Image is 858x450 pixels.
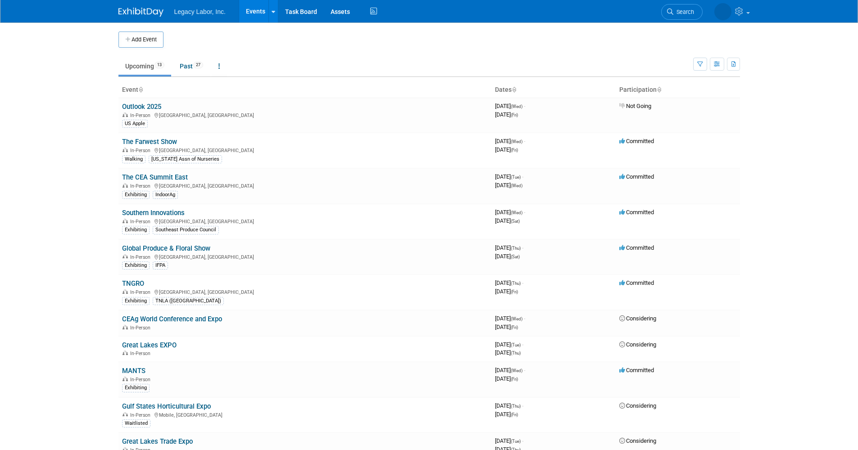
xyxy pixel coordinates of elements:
img: In-Person Event [123,325,128,329]
span: [DATE] [495,138,525,144]
span: [DATE] [495,253,520,260]
span: Considering [619,341,656,348]
span: (Thu) [511,281,521,286]
span: Considering [619,437,656,444]
span: (Sat) [511,254,520,259]
span: - [522,279,523,286]
div: Exhibiting [122,226,150,234]
div: [GEOGRAPHIC_DATA], [GEOGRAPHIC_DATA] [122,182,488,189]
a: Global Produce & Floral Show [122,244,210,252]
a: The CEA Summit East [122,173,188,181]
span: In-Person [130,351,153,356]
a: Great Lakes EXPO [122,341,177,349]
img: In-Person Event [123,183,128,188]
span: Not Going [619,103,651,109]
div: TNLA ([GEOGRAPHIC_DATA]) [153,297,224,305]
span: Committed [619,209,654,216]
span: - [524,315,525,322]
span: (Fri) [511,377,518,382]
div: Exhibiting [122,261,150,270]
span: In-Person [130,325,153,331]
a: The Farwest Show [122,138,177,146]
span: [DATE] [495,182,522,189]
span: [DATE] [495,217,520,224]
a: CEAg World Conference and Expo [122,315,222,323]
span: [DATE] [495,349,521,356]
span: (Thu) [511,246,521,251]
span: (Wed) [511,139,522,144]
span: - [522,437,523,444]
span: [DATE] [495,173,523,180]
span: [DATE] [495,324,518,330]
span: (Wed) [511,104,522,109]
span: Committed [619,173,654,180]
span: (Tue) [511,175,521,180]
span: (Fri) [511,148,518,153]
span: - [522,173,523,180]
img: In-Person Event [123,377,128,381]
span: [DATE] [495,111,518,118]
span: (Fri) [511,412,518,417]
span: - [524,209,525,216]
span: [DATE] [495,375,518,382]
span: [DATE] [495,288,518,295]
div: [GEOGRAPHIC_DATA], [GEOGRAPHIC_DATA] [122,111,488,118]
span: (Wed) [511,183,522,188]
span: [DATE] [495,279,523,286]
span: [DATE] [495,209,525,216]
span: [DATE] [495,341,523,348]
th: Event [118,82,491,98]
img: In-Person Event [123,351,128,355]
span: - [524,103,525,109]
img: In-Person Event [123,412,128,417]
a: Southern Innovations [122,209,185,217]
span: - [524,138,525,144]
span: In-Person [130,112,153,118]
img: In-Person Event [123,289,128,294]
div: Exhibiting [122,384,150,392]
span: - [522,244,523,251]
span: Considering [619,402,656,409]
span: (Thu) [511,351,521,355]
a: TNGRO [122,279,144,288]
span: [DATE] [495,367,525,373]
div: [GEOGRAPHIC_DATA], [GEOGRAPHIC_DATA] [122,253,488,260]
span: Considering [619,315,656,322]
span: 13 [154,62,164,68]
span: (Tue) [511,342,521,347]
a: Search [661,4,703,20]
span: (Fri) [511,289,518,294]
span: Committed [619,279,654,286]
span: (Wed) [511,368,522,373]
span: In-Person [130,183,153,189]
span: [DATE] [495,411,518,418]
span: Committed [619,244,654,251]
span: (Thu) [511,404,521,409]
span: Legacy Labor, Inc. [174,8,226,15]
a: Sort by Participation Type [657,86,661,93]
div: Southeast Produce Council [153,226,219,234]
button: Add Event [118,31,163,48]
div: IFPA [153,261,168,270]
span: (Fri) [511,325,518,330]
span: - [522,402,523,409]
span: (Tue) [511,439,521,444]
a: MANTS [122,367,145,375]
span: (Fri) [511,112,518,117]
span: 27 [193,62,203,68]
div: [GEOGRAPHIC_DATA], [GEOGRAPHIC_DATA] [122,146,488,153]
span: In-Person [130,289,153,295]
div: Mobile, [GEOGRAPHIC_DATA] [122,411,488,418]
img: Taylor Williams [714,3,731,20]
a: Past27 [173,58,210,75]
a: Sort by Event Name [138,86,143,93]
span: Search [673,9,694,15]
span: - [522,341,523,348]
a: Upcoming13 [118,58,171,75]
span: [DATE] [495,103,525,109]
a: Outlook 2025 [122,103,161,111]
span: In-Person [130,148,153,153]
img: In-Person Event [123,219,128,223]
span: Committed [619,367,654,373]
img: In-Person Event [123,112,128,117]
